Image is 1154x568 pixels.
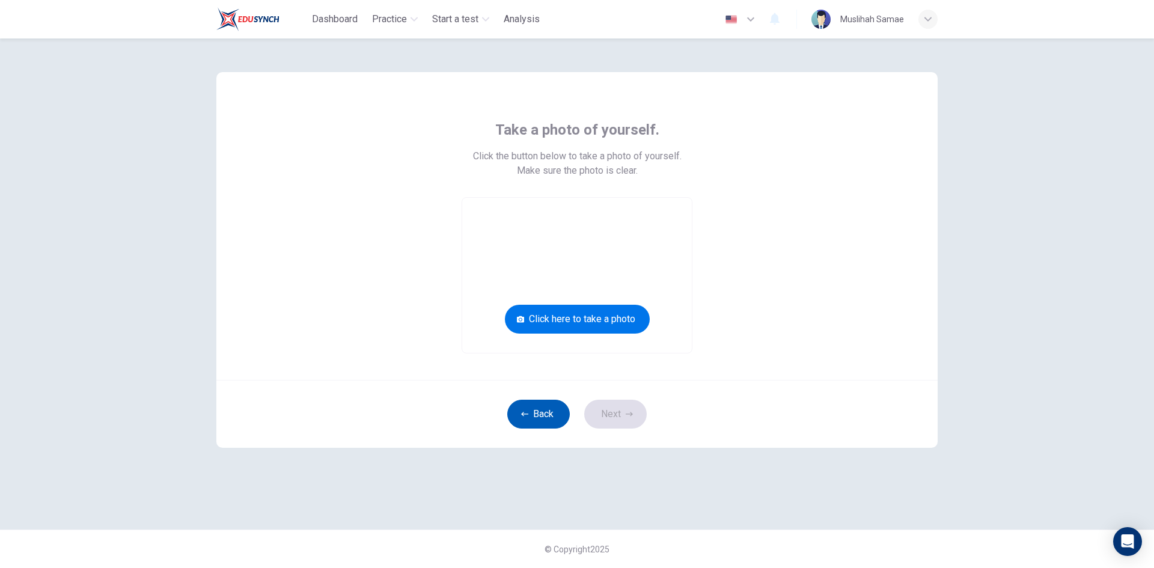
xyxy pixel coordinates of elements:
[507,400,570,429] button: Back
[504,12,540,26] span: Analysis
[1113,527,1142,556] div: Open Intercom Messenger
[517,163,638,178] span: Make sure the photo is clear.
[312,12,358,26] span: Dashboard
[505,305,650,334] button: Click here to take a photo
[216,7,279,31] img: Train Test logo
[495,120,659,139] span: Take a photo of yourself.
[473,149,682,163] span: Click the button below to take a photo of yourself.
[811,10,831,29] img: Profile picture
[307,8,362,30] button: Dashboard
[432,12,478,26] span: Start a test
[545,545,609,554] span: © Copyright 2025
[216,7,307,31] a: Train Test logo
[367,8,423,30] button: Practice
[499,8,545,30] button: Analysis
[840,12,904,26] div: Muslihah Samae
[372,12,407,26] span: Practice
[427,8,494,30] button: Start a test
[724,15,739,24] img: en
